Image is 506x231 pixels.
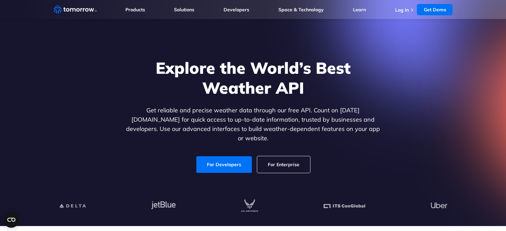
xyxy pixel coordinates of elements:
a: Log In [395,7,409,13]
a: Developers [224,7,249,13]
a: Get Demo [417,4,452,15]
a: For Enterprise [257,156,310,173]
a: Learn [353,7,366,13]
button: Open CMP widget [3,212,19,228]
a: Home link [54,5,97,15]
a: Products [125,7,145,13]
a: Space & Technology [278,7,324,13]
a: Solutions [174,7,194,13]
a: For Developers [196,156,252,173]
h1: Explore the World’s Best Weather API [125,58,382,98]
p: Get reliable and precise weather data through our free API. Count on [DATE][DOMAIN_NAME] for quic... [125,106,382,143]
